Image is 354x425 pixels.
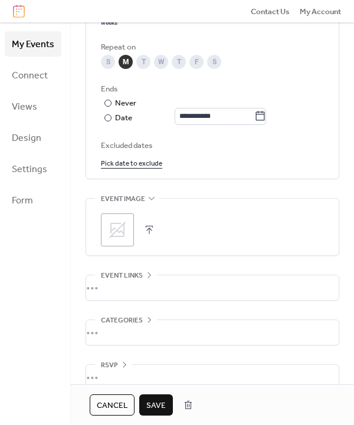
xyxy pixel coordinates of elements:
[146,400,166,411] span: Save
[5,187,61,213] a: Form
[12,35,54,54] span: My Events
[115,111,266,124] div: Date
[101,269,143,281] span: Event links
[136,55,150,69] div: T
[115,97,137,109] div: Never
[12,67,48,85] span: Connect
[101,83,322,95] div: Ends
[86,320,339,345] div: •••
[5,62,61,88] a: Connect
[101,41,322,53] div: Repeat on
[139,394,173,416] button: Save
[101,55,115,69] div: S
[97,400,127,411] span: Cancel
[12,98,37,116] span: Views
[5,156,61,182] a: Settings
[86,365,339,390] div: •••
[101,193,145,205] span: Event image
[207,55,221,69] div: S
[13,5,25,18] img: logo
[12,192,33,210] span: Form
[5,125,61,150] a: Design
[251,5,290,17] a: Contact Us
[251,6,290,18] span: Contact Us
[12,160,47,179] span: Settings
[101,314,143,326] span: Categories
[154,55,168,69] div: W
[101,359,118,371] span: RSVP
[101,140,324,151] span: Excluded dates
[101,19,181,27] div: weeks
[101,213,134,246] div: ;
[300,5,341,17] a: My Account
[5,31,61,57] a: My Events
[172,55,186,69] div: T
[189,55,204,69] div: F
[119,55,133,69] div: M
[5,94,61,119] a: Views
[90,394,135,416] button: Cancel
[12,129,41,147] span: Design
[86,275,339,300] div: •••
[101,158,162,170] span: Pick date to exclude
[300,6,341,18] span: My Account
